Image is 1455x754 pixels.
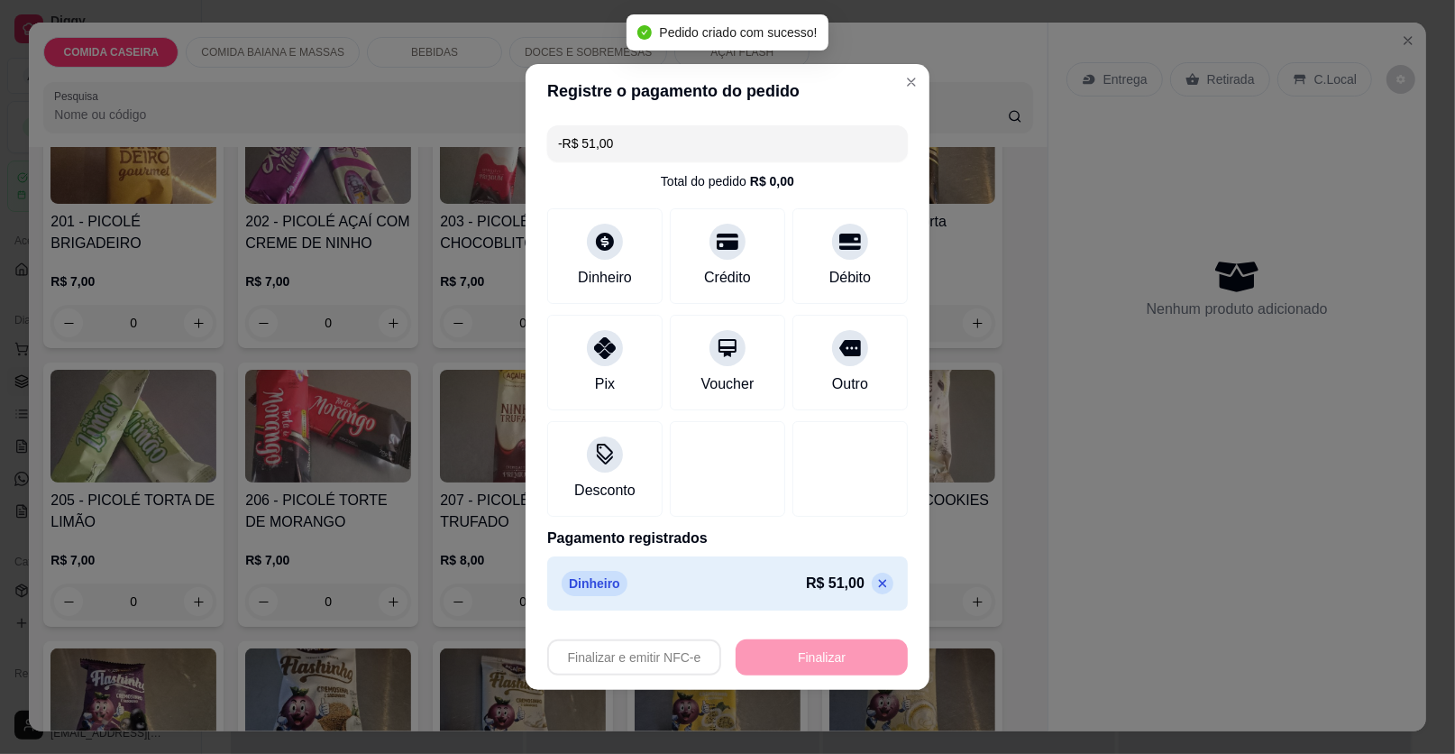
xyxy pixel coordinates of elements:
[547,528,908,549] p: Pagamento registrados
[558,125,897,161] input: Ex.: hambúrguer de cordeiro
[829,267,871,289] div: Débito
[806,573,865,594] p: R$ 51,00
[701,373,755,395] div: Voucher
[595,373,615,395] div: Pix
[637,25,652,40] span: check-circle
[704,267,751,289] div: Crédito
[526,64,929,118] header: Registre o pagamento do pedido
[562,571,627,596] p: Dinheiro
[578,267,632,289] div: Dinheiro
[574,480,636,501] div: Desconto
[897,68,926,97] button: Close
[661,172,794,190] div: Total do pedido
[750,172,794,190] div: R$ 0,00
[659,25,817,40] span: Pedido criado com sucesso!
[832,373,868,395] div: Outro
